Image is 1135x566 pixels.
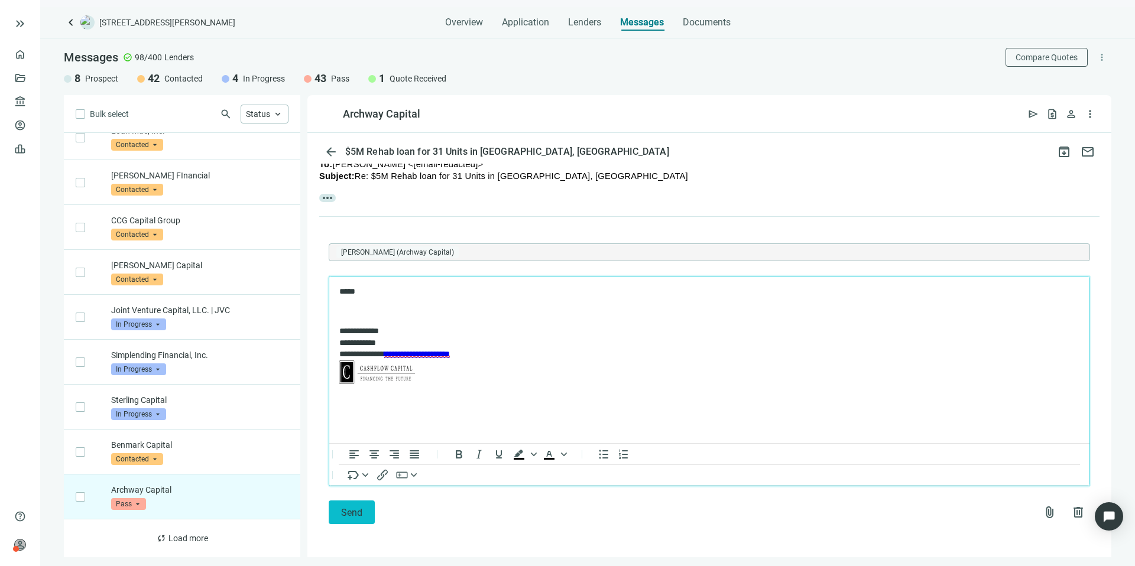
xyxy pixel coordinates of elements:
iframe: Rich Text Area [329,277,1089,443]
span: Load more [168,534,208,543]
span: mail [1081,145,1095,159]
span: arrow_back [324,145,338,159]
span: search [220,108,232,120]
span: In Progress [111,318,166,330]
span: keyboard_arrow_up [273,109,283,119]
span: more_vert [1084,108,1096,120]
span: 4 [232,71,238,86]
span: Pass [111,498,146,510]
span: 98/400 [135,51,162,63]
span: send [1027,108,1039,120]
button: arrow_back [319,140,343,164]
span: Status [246,109,270,119]
span: person [14,539,26,551]
img: deal-logo [80,15,95,30]
button: keyboard_double_arrow_right [13,17,27,31]
button: delete [1066,500,1090,524]
p: Joint Venture Capital, LLC. | JVC [111,304,288,316]
span: [STREET_ADDRESS][PERSON_NAME] [99,17,235,28]
span: account_balance [14,96,22,108]
span: Send [341,507,362,518]
button: Bullet list [594,447,614,461]
span: Pass [331,73,349,84]
button: more_vert [1092,48,1111,67]
span: Contacted [164,73,203,84]
span: Application [502,17,549,28]
button: Italic [469,447,489,461]
span: help [14,510,26,522]
button: Numbered list [614,447,634,461]
button: archive [1052,140,1076,164]
span: more_vert [1097,52,1107,63]
span: archive [1057,145,1071,159]
span: In Progress [111,408,166,420]
span: Prospect [85,73,118,84]
p: Simplending Financial, Inc. [111,349,288,361]
div: $5M Rehab loan for 31 Units in [GEOGRAPHIC_DATA], [GEOGRAPHIC_DATA] [343,146,672,158]
button: Underline [489,447,509,461]
span: In Progress [243,73,285,84]
button: person [1062,105,1081,123]
button: Insert/edit link [372,468,393,482]
button: syncLoad more [147,529,218,548]
span: Compare Quotes [1016,53,1078,62]
span: 8 [74,71,80,86]
span: 1 [379,71,385,86]
div: Open Intercom Messenger [1095,502,1123,531]
button: Bold [449,447,469,461]
p: Sterling Capital [111,394,288,406]
span: Lenders [568,17,601,28]
span: Contacted [111,453,163,465]
span: Contacted [111,184,163,196]
button: Send [329,500,375,524]
span: In Progress [111,363,166,375]
button: Align right [384,447,404,461]
span: request_quote [1046,108,1058,120]
div: Background color Black [509,447,539,461]
div: Archway Capital [343,107,420,121]
span: sync [157,534,166,543]
p: [PERSON_NAME] Capital [111,259,288,271]
span: 43 [314,71,326,86]
p: Archway Capital [111,484,288,496]
button: request_quote [1043,105,1062,123]
button: more_vert [1081,105,1100,123]
p: Benmark Capital [111,439,288,451]
span: [PERSON_NAME] (Archway Capital) [341,246,454,258]
p: CCG Capital Group [111,214,288,226]
button: send [1024,105,1043,123]
span: Overview [445,17,483,28]
button: attach_file [1038,500,1062,524]
span: Quote Received [390,73,446,84]
span: Lenders [164,51,194,63]
span: delete [1071,505,1085,519]
span: Messages [620,17,664,28]
button: Align center [364,447,384,461]
span: attach_file [1043,505,1057,519]
span: Contacted [111,139,163,151]
div: Text color Black [539,447,569,461]
span: Bulk select [90,108,129,121]
span: check_circle [123,53,132,62]
button: Justify [404,447,424,461]
span: Contacted [111,229,163,240]
span: Messages [64,50,118,64]
button: Insert merge tag [344,468,372,482]
span: 42 [148,71,160,86]
p: [PERSON_NAME] FInancial [111,170,288,181]
button: Align left [344,447,364,461]
span: Documents [683,17,731,28]
span: person [1065,108,1077,120]
span: more_horiz [319,194,336,202]
button: Compare Quotes [1006,48,1088,67]
button: mail [1076,140,1100,164]
a: keyboard_arrow_left [64,15,78,30]
span: Contacted [111,274,163,285]
span: Marissa Wilbur (Archway Capital) [336,246,459,258]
